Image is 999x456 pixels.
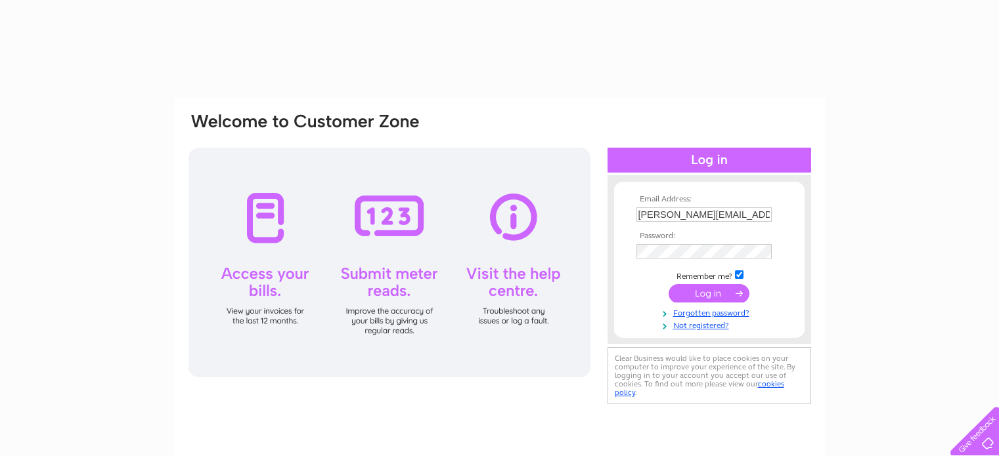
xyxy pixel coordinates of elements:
input: Submit [669,284,749,302]
td: Remember me? [633,268,786,281]
div: Clear Business would like to place cookies on your computer to improve your experience of the sit... [608,347,811,404]
a: Forgotten password? [636,306,786,318]
a: cookies policy [615,379,784,397]
th: Email Address: [633,195,786,204]
th: Password: [633,232,786,241]
a: Not registered? [636,318,786,331]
